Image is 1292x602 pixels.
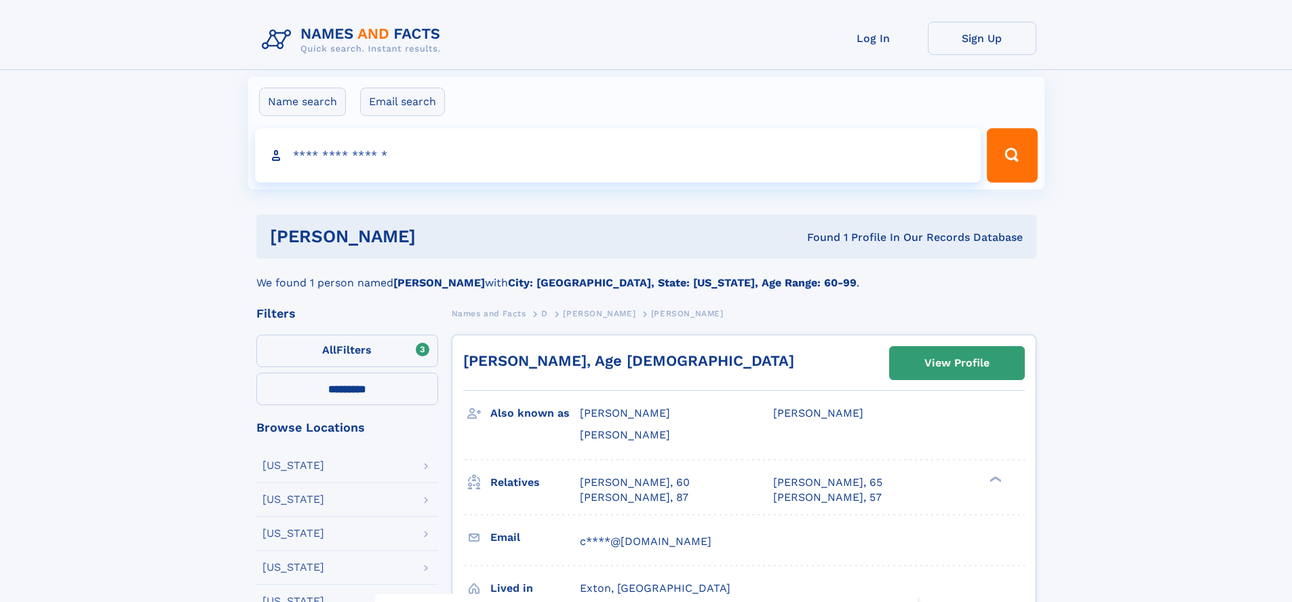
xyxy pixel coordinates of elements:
a: [PERSON_NAME], 60 [580,475,690,490]
label: Email search [360,88,445,116]
span: [PERSON_NAME] [563,309,635,318]
div: Filters [256,307,438,320]
input: search input [255,128,981,183]
div: ❯ [986,474,1002,483]
span: All [322,343,336,356]
a: [PERSON_NAME], Age [DEMOGRAPHIC_DATA] [463,352,794,369]
span: [PERSON_NAME] [580,407,670,419]
a: Log In [819,22,928,55]
h3: Email [490,526,580,549]
div: [US_STATE] [262,494,324,505]
div: Found 1 Profile In Our Records Database [611,230,1023,245]
div: Browse Locations [256,421,438,434]
b: [PERSON_NAME] [393,276,485,289]
h3: Also known as [490,402,580,425]
label: Name search [259,88,346,116]
a: [PERSON_NAME] [563,305,635,322]
label: Filters [256,335,438,367]
a: [PERSON_NAME], 87 [580,490,688,505]
span: [PERSON_NAME] [773,407,863,419]
a: D [541,305,548,322]
span: [PERSON_NAME] [580,428,670,441]
span: Exton, [GEOGRAPHIC_DATA] [580,582,730,595]
a: [PERSON_NAME], 57 [773,490,882,505]
a: [PERSON_NAME], 65 [773,475,882,490]
div: [US_STATE] [262,528,324,539]
div: We found 1 person named with . [256,259,1036,291]
a: View Profile [890,347,1024,379]
div: [US_STATE] [262,460,324,471]
button: Search Button [987,128,1037,183]
b: City: [GEOGRAPHIC_DATA], State: [US_STATE], Age Range: 60-99 [508,276,857,289]
h1: [PERSON_NAME] [270,228,612,245]
a: Sign Up [928,22,1036,55]
span: D [541,309,548,318]
h3: Lived in [490,577,580,600]
img: Logo Names and Facts [256,22,452,58]
span: [PERSON_NAME] [651,309,724,318]
a: Names and Facts [452,305,526,322]
div: [US_STATE] [262,562,324,573]
div: View Profile [924,347,990,379]
h3: Relatives [490,471,580,494]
